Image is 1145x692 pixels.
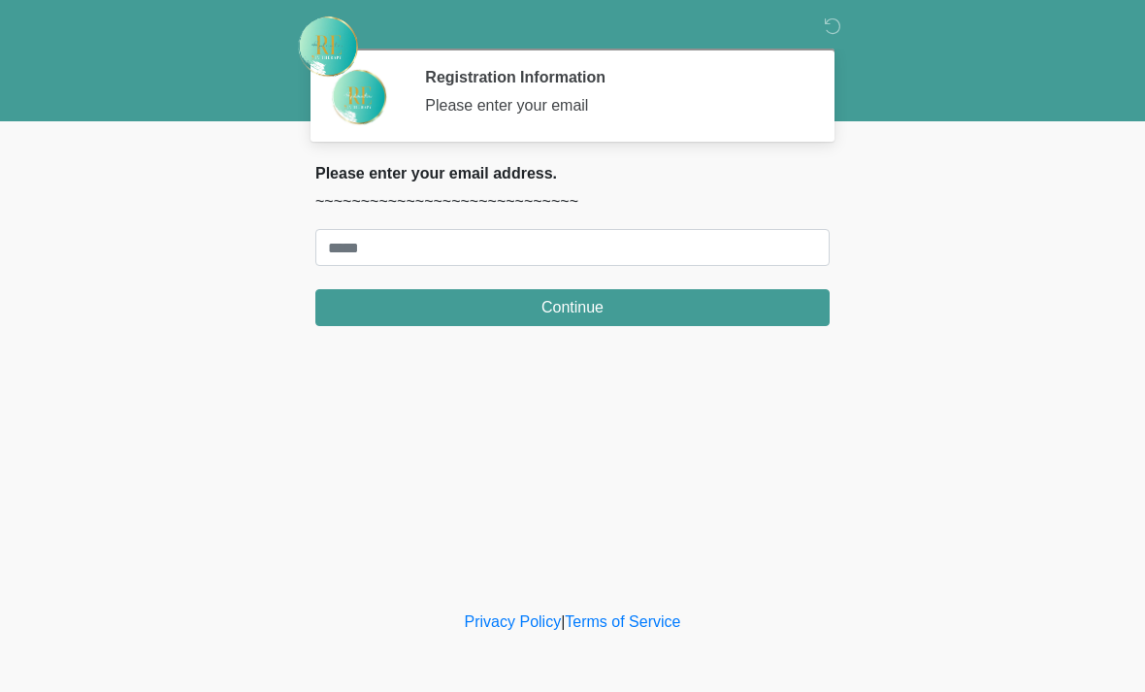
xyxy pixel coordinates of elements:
img: Agent Avatar [330,68,388,126]
a: | [561,613,565,630]
p: ~~~~~~~~~~~~~~~~~~~~~~~~~~~~~ [315,190,830,214]
a: Privacy Policy [465,613,562,630]
h2: Please enter your email address. [315,164,830,182]
button: Continue [315,289,830,326]
a: Terms of Service [565,613,680,630]
img: Rehydrate Aesthetics & Wellness Logo [296,15,360,79]
div: Please enter your email [425,94,801,117]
